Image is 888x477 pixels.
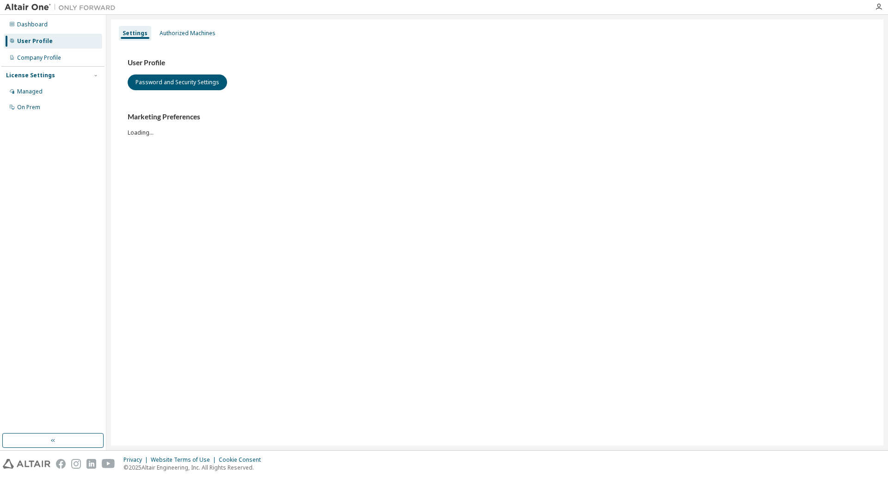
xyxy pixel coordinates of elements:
[71,459,81,469] img: instagram.svg
[17,88,43,95] div: Managed
[5,3,120,12] img: Altair One
[160,30,216,37] div: Authorized Machines
[219,456,266,464] div: Cookie Consent
[128,58,867,68] h3: User Profile
[128,112,867,122] h3: Marketing Preferences
[17,21,48,28] div: Dashboard
[56,459,66,469] img: facebook.svg
[123,456,151,464] div: Privacy
[86,459,96,469] img: linkedin.svg
[17,37,53,45] div: User Profile
[128,74,227,90] button: Password and Security Settings
[3,459,50,469] img: altair_logo.svg
[123,30,148,37] div: Settings
[128,112,867,136] div: Loading...
[123,464,266,471] p: © 2025 Altair Engineering, Inc. All Rights Reserved.
[102,459,115,469] img: youtube.svg
[17,104,40,111] div: On Prem
[6,72,55,79] div: License Settings
[151,456,219,464] div: Website Terms of Use
[17,54,61,62] div: Company Profile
